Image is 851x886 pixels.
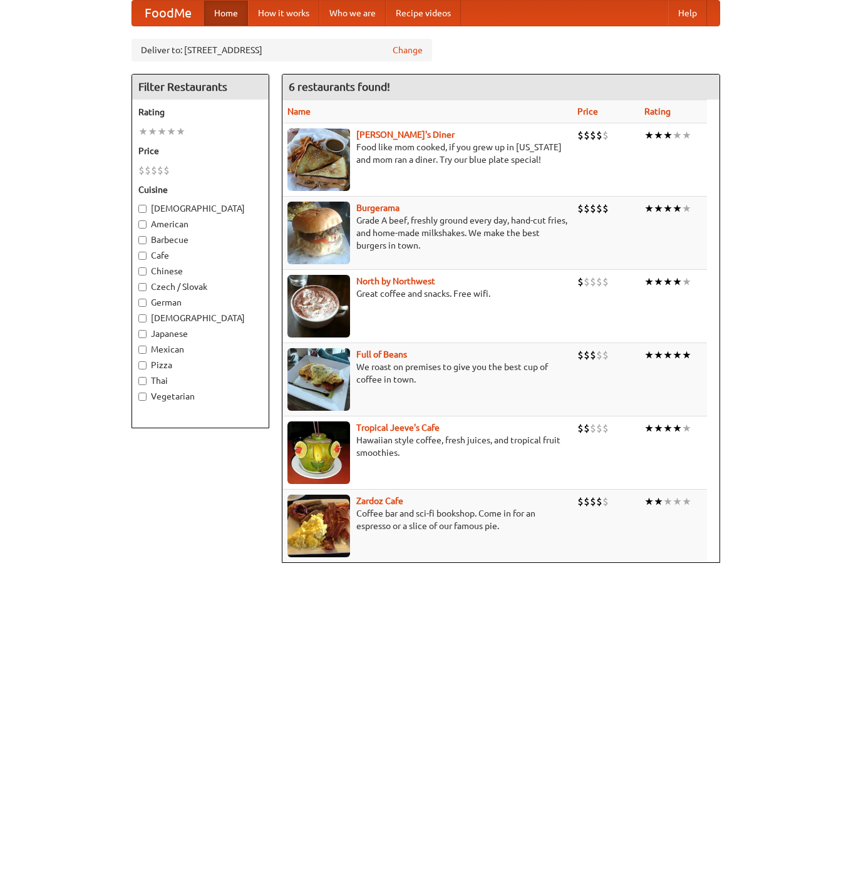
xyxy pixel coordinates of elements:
[663,348,673,362] li: ★
[138,374,262,387] label: Thai
[138,281,262,293] label: Czech / Slovak
[673,495,682,508] li: ★
[287,275,350,337] img: north.jpg
[138,249,262,262] label: Cafe
[287,421,350,484] img: jeeves.jpg
[644,348,654,362] li: ★
[596,202,602,215] li: $
[590,275,596,289] li: $
[319,1,386,26] a: Who we are
[644,421,654,435] li: ★
[663,495,673,508] li: ★
[584,348,590,362] li: $
[654,421,663,435] li: ★
[138,390,262,403] label: Vegetarian
[602,421,609,435] li: $
[138,234,262,246] label: Barbecue
[682,275,691,289] li: ★
[138,163,145,177] li: $
[204,1,248,26] a: Home
[138,377,147,385] input: Thai
[602,202,609,215] li: $
[138,359,262,371] label: Pizza
[145,163,151,177] li: $
[287,348,350,411] img: beans.jpg
[602,495,609,508] li: $
[138,283,147,291] input: Czech / Slovak
[287,141,567,166] p: Food like mom cooked, if you grew up in [US_STATE] and mom ran a diner. Try our blue plate special!
[663,128,673,142] li: ★
[663,275,673,289] li: ★
[577,275,584,289] li: $
[602,275,609,289] li: $
[138,220,147,229] input: American
[644,495,654,508] li: ★
[157,163,163,177] li: $
[602,128,609,142] li: $
[138,299,147,307] input: German
[138,236,147,244] input: Barbecue
[577,348,584,362] li: $
[654,128,663,142] li: ★
[584,202,590,215] li: $
[138,346,147,354] input: Mexican
[673,421,682,435] li: ★
[682,128,691,142] li: ★
[682,495,691,508] li: ★
[644,106,671,116] a: Rating
[590,128,596,142] li: $
[167,125,176,138] li: ★
[590,202,596,215] li: $
[654,348,663,362] li: ★
[590,495,596,508] li: $
[138,296,262,309] label: German
[673,128,682,142] li: ★
[138,125,148,138] li: ★
[138,218,262,230] label: American
[596,495,602,508] li: $
[157,125,167,138] li: ★
[132,1,204,26] a: FoodMe
[138,145,262,157] h5: Price
[287,287,567,300] p: Great coffee and snacks. Free wifi.
[138,343,262,356] label: Mexican
[668,1,707,26] a: Help
[138,314,147,322] input: [DEMOGRAPHIC_DATA]
[663,421,673,435] li: ★
[356,130,455,140] b: [PERSON_NAME]'s Diner
[682,202,691,215] li: ★
[287,214,567,252] p: Grade A beef, freshly ground every day, hand-cut fries, and home-made milkshakes. We make the bes...
[287,434,567,459] p: Hawaiian style coffee, fresh juices, and tropical fruit smoothies.
[138,393,147,401] input: Vegetarian
[577,106,598,116] a: Price
[148,125,157,138] li: ★
[590,348,596,362] li: $
[287,128,350,191] img: sallys.jpg
[584,275,590,289] li: $
[138,252,147,260] input: Cafe
[644,202,654,215] li: ★
[287,495,350,557] img: zardoz.jpg
[287,106,311,116] a: Name
[356,423,440,433] a: Tropical Jeeve's Cafe
[176,125,185,138] li: ★
[673,348,682,362] li: ★
[584,128,590,142] li: $
[577,128,584,142] li: $
[386,1,461,26] a: Recipe videos
[584,495,590,508] li: $
[673,275,682,289] li: ★
[356,276,435,286] a: North by Northwest
[287,507,567,532] p: Coffee bar and sci-fi bookshop. Come in for an espresso or a slice of our famous pie.
[577,202,584,215] li: $
[356,203,400,213] a: Burgerama
[356,349,407,359] a: Full of Beans
[584,421,590,435] li: $
[577,421,584,435] li: $
[248,1,319,26] a: How it works
[138,106,262,118] h5: Rating
[596,128,602,142] li: $
[138,361,147,369] input: Pizza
